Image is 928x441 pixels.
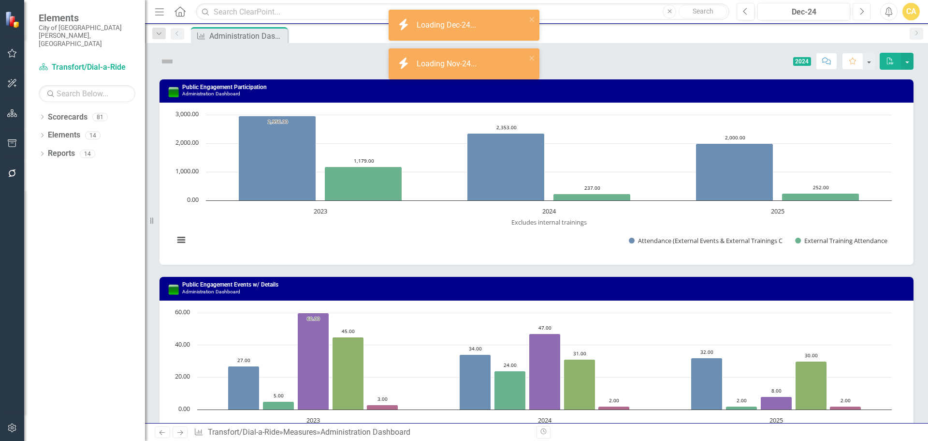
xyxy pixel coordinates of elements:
g: # of Training External, bar series 3 of 5 with 3 bars. [298,313,792,410]
text: 32.00 [700,349,713,355]
div: 14 [80,150,95,158]
svg: Interactive chart [169,110,897,255]
button: Show Attendance (External Events & External Trainings C [629,236,784,245]
text: 237.00 [584,184,600,191]
path: 2023, 2,956. Attendance (External Events & External Trainings C. [239,116,316,201]
text: 2024 [542,207,556,215]
text: 8.00 [771,387,782,394]
text: 2025 [769,416,783,425]
path: 2025, 2. # of Bus Requests. [830,406,861,410]
text: Excludes internal trainings [511,218,587,227]
path: 2024, 34. # of External Events. [460,354,491,410]
path: 2023, 60. # of Training External. [298,313,329,410]
text: 1,179.00 [354,157,374,164]
path: 2024, 2,353. Attendance (External Events & External Trainings C. [467,134,545,201]
div: Dec-24 [761,6,847,18]
g: # of External Events, bar series 1 of 5 with 3 bars. [228,354,723,410]
div: 14 [85,131,101,139]
button: Dec-24 [757,3,850,20]
a: Elements [48,130,80,141]
g: External Training Attendance, bar series 2 of 2 with 3 bars. [325,167,859,201]
text: 3,000.00 [175,109,199,118]
path: 2024, 31. # of Tabling. [564,359,595,410]
a: Measures [283,427,317,437]
path: 2024, 24. # of Training Internal. [494,371,526,410]
div: 81 [92,113,108,121]
path: 2025, 2. # of Training Internal. [726,406,757,410]
div: Administration Dashboard [209,30,285,42]
text: 252.00 [813,184,829,191]
a: Transfort/Dial-a-Ride [208,427,279,437]
button: CA [902,3,920,20]
path: 2024, 47. # of Training External. [529,334,561,410]
div: » » [194,427,529,438]
div: Administration Dashboard [320,427,410,437]
button: close [529,14,536,25]
g: # of Training Internal, bar series 2 of 5 with 3 bars. [263,371,757,410]
text: 2,000.00 [725,134,745,141]
text: 2023 [306,416,320,425]
text: 2.00 [737,397,747,404]
button: Search [679,5,727,18]
a: Transfort/Dial-a-Ride [39,62,135,73]
text: 3.00 [377,395,388,402]
button: close [529,52,536,63]
text: 2.00 [841,397,851,404]
path: 2023, 1,179. External Training Attendance. [325,167,402,201]
div: Loading Nov-24... [417,59,479,70]
path: 2024, 237. External Training Attendance. [553,194,631,201]
text: 31.00 [573,350,586,357]
text: 2,353.00 [496,124,517,131]
a: Scorecards [48,112,87,123]
text: 40.00 [175,340,190,349]
div: Loading Dec-24... [417,20,478,31]
text: 2.00 [609,397,619,404]
text: 24.00 [504,362,517,368]
text: 34.00 [469,345,482,352]
small: Administration Dashboard [182,91,240,96]
a: Public Engagement Events w/ Details [182,281,278,288]
span: Search [693,7,713,15]
text: 47.00 [538,324,551,331]
text: 5.00 [274,392,284,399]
path: 2025, 2,000. Attendance (External Events & External Trainings C. [696,144,773,201]
button: View chart menu, Chart [174,233,188,247]
path: 2025, 30. # of Tabling. [796,361,827,410]
small: Administration Dashboard [182,289,240,294]
path: 2024, 2. # of Bus Requests. [598,406,630,410]
img: ClearPoint Strategy [4,10,22,29]
input: Search ClearPoint... [196,3,729,20]
text: 20.00 [175,372,190,380]
path: 2025, 252. External Training Attendance. [782,194,859,201]
text: 0.00 [178,404,190,413]
path: 2023, 3. # of Bus Requests. [367,405,398,410]
text: 2,000.00 [175,138,199,147]
img: On Target [168,86,179,98]
text: 45.00 [342,328,355,335]
text: 2024 [538,416,552,425]
a: Public Engagement Participation [182,84,267,91]
img: On Target [168,284,179,295]
small: City of [GEOGRAPHIC_DATA][PERSON_NAME], [GEOGRAPHIC_DATA] [39,24,135,47]
img: Not Defined [159,54,175,69]
text: 0.00 [187,195,199,204]
span: 2024 [793,57,812,66]
path: 2023, 45. # of Tabling. [333,337,364,410]
text: 27.00 [237,357,250,364]
a: Reports [48,148,75,159]
path: 2023, 27. # of External Events. [228,366,260,410]
path: 2025, 32. # of External Events. [691,358,723,410]
g: Attendance (External Events & External Trainings C, bar series 1 of 2 with 3 bars. [239,116,773,201]
text: 60.00 [307,315,320,322]
button: Show External Training Attendance [795,236,888,245]
div: Chart. Highcharts interactive chart. [169,110,904,255]
input: Search Below... [39,85,135,102]
text: 60.00 [175,307,190,316]
text: 2023 [314,207,327,215]
text: 2,956.00 [268,118,288,125]
g: # of Bus Requests, bar series 5 of 5 with 3 bars. [367,405,861,410]
text: 1,000.00 [175,167,199,175]
text: 30.00 [805,352,818,359]
path: 2025, 8. # of Training External. [761,396,792,410]
span: Elements [39,12,135,24]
